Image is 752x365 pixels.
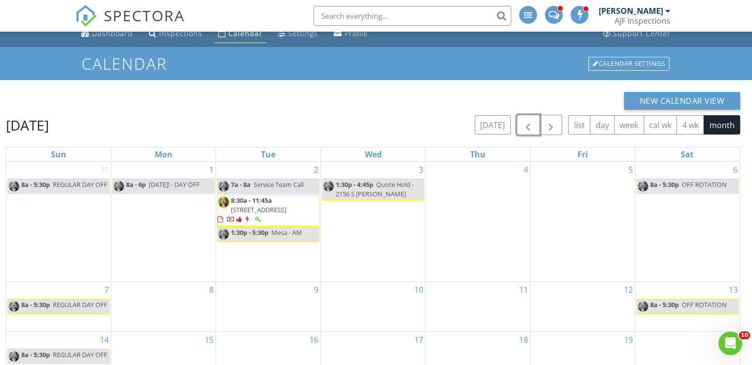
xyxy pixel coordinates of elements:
a: Go to September 6, 2025 [731,162,740,178]
img: levi_k.jpg [8,350,20,363]
div: Calendar [228,29,263,38]
button: day [590,115,615,135]
span: [STREET_ADDRESS] [231,205,286,214]
input: Search everything... [313,6,511,26]
button: Previous month [517,115,540,135]
td: Go to September 7, 2025 [6,282,111,331]
a: Go to September 1, 2025 [207,162,216,178]
div: AJF Inspections [615,16,670,26]
a: Wednesday [362,147,383,161]
img: levi_k.jpg [218,196,230,208]
img: levi_k.jpg [218,228,230,240]
button: month [704,115,740,135]
img: levi_k.jpg [8,180,20,192]
span: 7a - 8a [231,180,251,189]
td: Go to September 12, 2025 [530,282,635,331]
a: Go to September 2, 2025 [312,162,320,178]
h2: [DATE] [6,115,49,135]
span: OFF ROTATION [682,300,727,309]
a: SPECTORA [75,13,185,34]
a: Profile [330,25,372,43]
img: levi_k.jpg [322,180,335,192]
a: Go to September 4, 2025 [522,162,530,178]
a: 8:30a - 11:45a [STREET_ADDRESS] [218,196,286,224]
h1: Calendar [82,55,670,72]
div: Profile [345,29,368,38]
img: levi_k.jpg [637,180,649,192]
iframe: Intercom live chat [718,331,742,355]
a: Go to September 11, 2025 [517,282,530,298]
a: Calendar [214,25,266,43]
a: Go to September 17, 2025 [412,332,425,348]
a: Go to September 9, 2025 [312,282,320,298]
span: 8a - 6p [126,180,146,189]
img: levi_k.jpg [218,180,230,192]
a: Go to September 7, 2025 [102,282,111,298]
td: Go to September 13, 2025 [635,282,740,331]
td: Go to September 4, 2025 [425,162,530,282]
div: [PERSON_NAME] [599,6,663,16]
div: Calendar Settings [588,57,669,71]
a: Go to August 31, 2025 [98,162,111,178]
a: Calendar Settings [587,56,670,72]
a: Friday [575,147,590,161]
a: Sunday [49,147,68,161]
span: [DATE]! - DAY OFF [149,180,200,189]
button: cal wk [644,115,677,135]
span: REGULAR DAY OFF [53,300,107,309]
button: week [614,115,644,135]
a: Saturday [679,147,696,161]
button: Next month [539,115,563,135]
div: Support Center [613,29,671,38]
img: levi_k.jpg [637,300,649,313]
a: Go to September 10, 2025 [412,282,425,298]
a: Monday [153,147,175,161]
span: REGULAR DAY OFF [53,350,107,359]
a: Go to September 3, 2025 [417,162,425,178]
span: 1:30p - 4:45p [336,180,373,189]
td: Go to September 9, 2025 [216,282,321,331]
span: Quote Hold - 2156 S [PERSON_NAME] [336,180,414,198]
span: 8:30a - 11:45a [231,196,272,205]
a: Go to September 12, 2025 [622,282,635,298]
button: New Calendar View [624,92,741,110]
td: Go to September 2, 2025 [216,162,321,282]
a: Go to September 13, 2025 [727,282,740,298]
button: [DATE] [475,115,511,135]
a: Go to September 18, 2025 [517,332,530,348]
button: 4 wk [676,115,704,135]
td: Go to September 8, 2025 [111,282,216,331]
img: levi_k.jpg [8,300,20,313]
span: 8a - 5:30p [21,180,50,189]
span: REGULAR DAY OFF [53,180,107,189]
span: 10 [739,331,750,339]
td: Go to September 11, 2025 [425,282,530,331]
td: Go to September 6, 2025 [635,162,740,282]
td: Go to September 10, 2025 [321,282,426,331]
a: Thursday [468,147,487,161]
td: Go to September 1, 2025 [111,162,216,282]
a: Go to September 15, 2025 [203,332,216,348]
img: The Best Home Inspection Software - Spectora [75,5,97,27]
a: Go to September 5, 2025 [626,162,635,178]
span: 8a - 5:30p [650,300,679,309]
span: OFF ROTATION [682,180,727,189]
span: 8a - 5:30p [650,180,679,189]
img: levi_k.jpg [113,180,125,192]
td: Go to September 5, 2025 [530,162,635,282]
a: Settings [274,25,322,43]
a: Go to September 8, 2025 [207,282,216,298]
a: Tuesday [259,147,277,161]
div: Settings [288,29,318,38]
span: 1:30p - 5:30p [231,228,268,237]
span: SPECTORA [104,5,185,26]
a: Go to September 19, 2025 [622,332,635,348]
span: Mesa - AM [271,228,302,237]
span: Service Team Call [254,180,304,189]
a: 8:30a - 11:45a [STREET_ADDRESS] [217,194,319,227]
td: Go to September 3, 2025 [321,162,426,282]
button: list [568,115,590,135]
a: Go to September 16, 2025 [308,332,320,348]
a: Support Center [599,25,675,43]
td: Go to August 31, 2025 [6,162,111,282]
